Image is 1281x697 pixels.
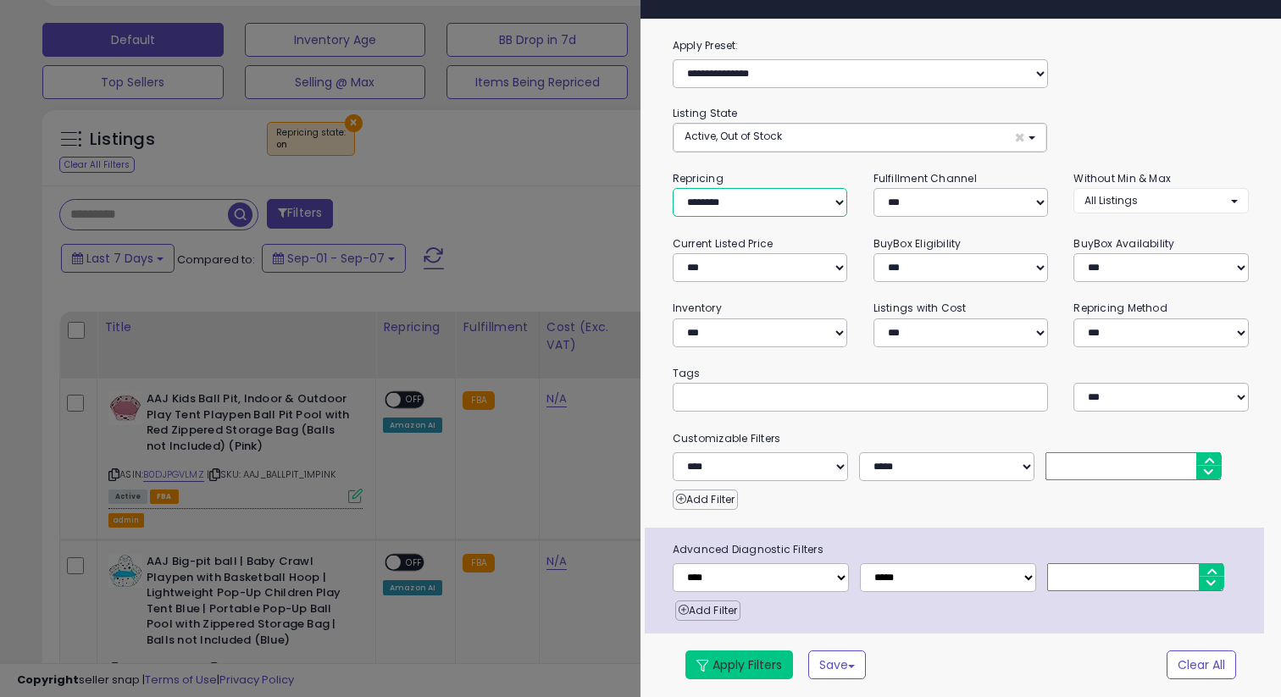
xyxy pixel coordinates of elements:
[673,171,724,185] small: Repricing
[685,650,793,679] button: Apply Filters
[1014,129,1025,147] span: ×
[1084,193,1138,207] span: All Listings
[808,650,866,679] button: Save
[1073,171,1171,185] small: Without Min & Max
[1073,301,1167,315] small: Repricing Method
[660,429,1262,448] small: Customizable Filters
[873,301,967,315] small: Listings with Cost
[660,540,1264,559] span: Advanced Diagnostic Filters
[660,364,1262,383] small: Tags
[873,171,977,185] small: Fulfillment Channel
[685,129,782,143] span: Active, Out of Stock
[675,600,740,621] button: Add Filter
[673,301,722,315] small: Inventory
[873,236,962,251] small: BuyBox Eligibility
[673,490,738,510] button: Add Filter
[1073,188,1249,213] button: All Listings
[674,124,1046,152] button: Active, Out of Stock ×
[673,106,738,120] small: Listing State
[1073,236,1174,251] small: BuyBox Availability
[660,36,1262,55] label: Apply Preset:
[673,236,773,251] small: Current Listed Price
[1167,650,1236,679] button: Clear All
